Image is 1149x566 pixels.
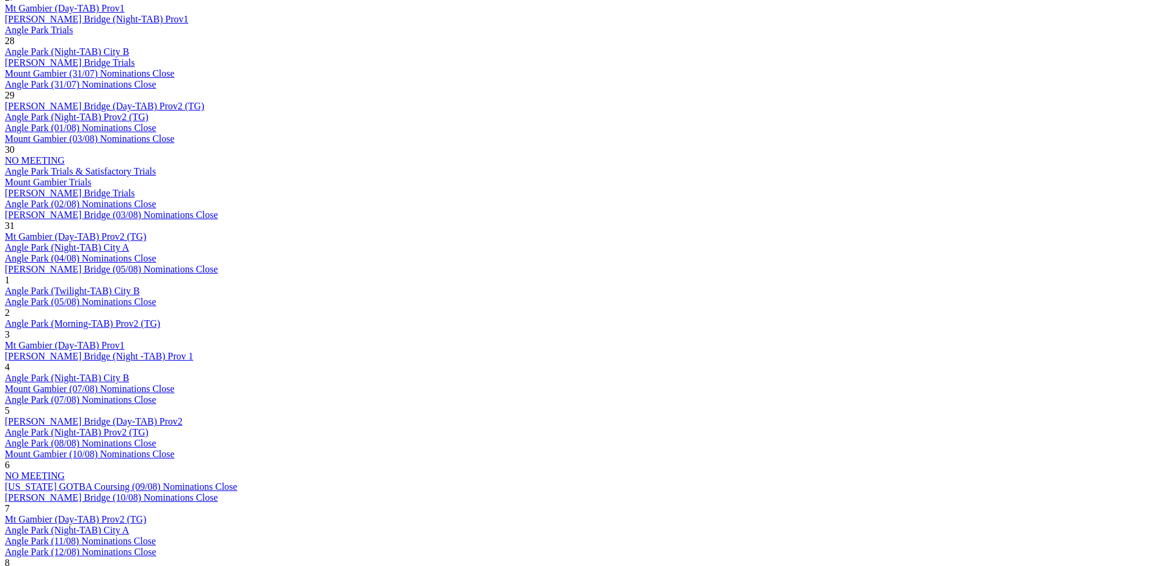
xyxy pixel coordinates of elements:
a: Mt Gambier (Day-TAB) Prov1 [5,3,124,13]
a: [PERSON_NAME] Bridge (03/08) Nominations Close [5,210,218,220]
span: 5 [5,405,10,416]
a: Angle Park (01/08) Nominations Close [5,123,156,133]
span: 31 [5,220,14,231]
a: Angle Park (11/08) Nominations Close [5,536,156,546]
a: [PERSON_NAME] Bridge (10/08) Nominations Close [5,492,218,503]
a: Mt Gambier (Day-TAB) Prov2 (TG) [5,514,146,524]
a: [PERSON_NAME] Bridge (Day-TAB) Prov2 (TG) [5,101,204,111]
a: [PERSON_NAME] Bridge (Day-TAB) Prov2 [5,416,182,426]
a: Angle Park (Night-TAB) City B [5,373,129,383]
a: NO MEETING [5,155,65,166]
a: Angle Park Trials [5,25,73,35]
a: Mount Gambier (10/08) Nominations Close [5,449,174,459]
span: 3 [5,329,10,339]
a: Angle Park (07/08) Nominations Close [5,394,156,405]
span: 6 [5,460,10,470]
a: Angle Park (Night-TAB) City A [5,525,129,535]
a: Angle Park (04/08) Nominations Close [5,253,156,263]
a: [PERSON_NAME] Bridge (05/08) Nominations Close [5,264,218,274]
a: Angle Park (02/08) Nominations Close [5,199,156,209]
a: Angle Park (Night-TAB) City B [5,47,129,57]
a: Angle Park (Night-TAB) City A [5,242,129,252]
a: Mount Gambier (31/07) Nominations Close [5,68,174,79]
a: [PERSON_NAME] Bridge (Night -TAB) Prov 1 [5,351,193,361]
span: 2 [5,307,10,318]
a: Angle Park (05/08) Nominations Close [5,297,156,307]
a: Angle Park (Night-TAB) Prov2 (TG) [5,112,149,122]
a: Angle Park (12/08) Nominations Close [5,547,156,557]
a: Mt Gambier (Day-TAB) Prov1 [5,340,124,350]
a: [PERSON_NAME] Bridge (Night-TAB) Prov1 [5,14,188,24]
a: Angle Park (Twilight-TAB) City B [5,286,139,296]
a: Angle Park (Morning-TAB) Prov2 (TG) [5,318,160,329]
a: Angle Park Trials & Satisfactory Trials [5,166,156,176]
span: 28 [5,36,14,46]
span: 7 [5,503,10,513]
a: Mt Gambier (Day-TAB) Prov2 (TG) [5,231,146,242]
a: Mount Gambier Trials [5,177,91,187]
span: 30 [5,144,14,155]
a: Angle Park (31/07) Nominations Close [5,79,156,89]
a: Angle Park (Night-TAB) Prov2 (TG) [5,427,149,437]
a: [US_STATE] GOTBA Coursing (09/08) Nominations Close [5,481,237,492]
a: NO MEETING [5,471,65,481]
a: [PERSON_NAME] Bridge Trials [5,57,135,68]
a: [PERSON_NAME] Bridge Trials [5,188,135,198]
a: Mount Gambier (03/08) Nominations Close [5,133,174,144]
span: 1 [5,275,10,285]
a: Mount Gambier (07/08) Nominations Close [5,384,174,394]
span: 29 [5,90,14,100]
span: 4 [5,362,10,372]
a: Angle Park (08/08) Nominations Close [5,438,156,448]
